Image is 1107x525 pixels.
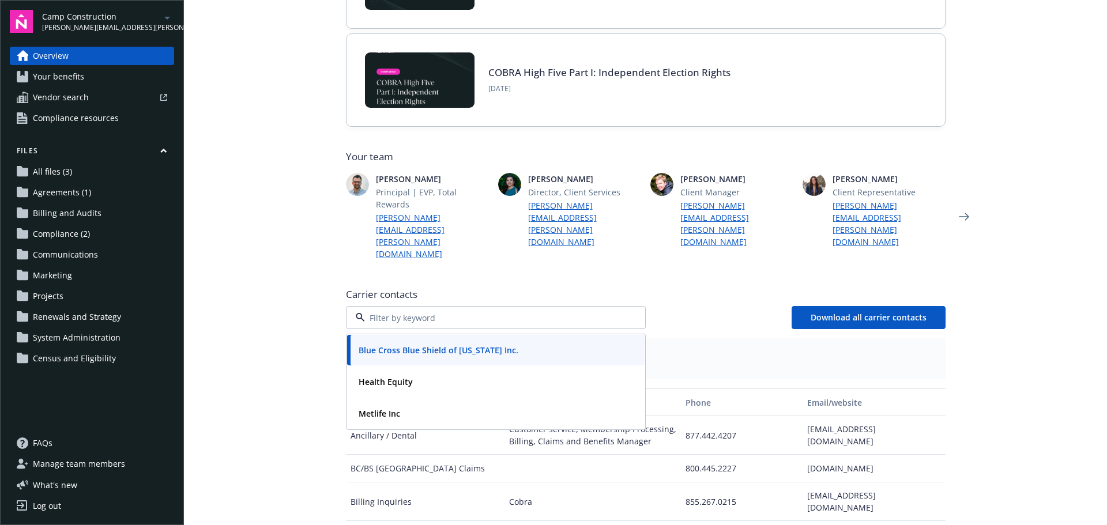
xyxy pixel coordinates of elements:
button: Camp Construction[PERSON_NAME][EMAIL_ADDRESS][PERSON_NAME][DOMAIN_NAME]arrowDropDown [42,10,174,33]
input: Filter by keyword [365,312,622,324]
div: Cobra [504,482,681,521]
a: [PERSON_NAME][EMAIL_ADDRESS][PERSON_NAME][DOMAIN_NAME] [680,199,793,248]
img: photo [498,173,521,196]
a: Projects [10,287,174,305]
a: Vendor search [10,88,174,107]
span: Marketing [33,266,72,285]
a: Overview [10,47,174,65]
span: Director, Client Services [528,186,641,198]
a: [PERSON_NAME][EMAIL_ADDRESS][PERSON_NAME][DOMAIN_NAME] [376,211,489,260]
span: Agreements (1) [33,183,91,202]
a: COBRA High Five Part I: Independent Election Rights [488,66,731,79]
span: Your team [346,150,946,164]
a: Agreements (1) [10,183,174,202]
div: Ancillary / Dental [346,416,504,455]
button: What's new [10,479,96,491]
span: Download all carrier contacts [811,312,927,323]
img: photo [803,173,826,196]
span: Renewals and Strategy [33,308,121,326]
span: Compliance resources [33,109,119,127]
a: Marketing [10,266,174,285]
div: 877.442.4207 [681,416,803,455]
img: photo [346,173,369,196]
div: 800.445.2227 [681,455,803,482]
div: 855.267.0215 [681,482,803,521]
span: Medical PPO - (378431), HDHP PPO - (378431) [355,358,936,370]
a: [PERSON_NAME][EMAIL_ADDRESS][PERSON_NAME][DOMAIN_NAME] [833,199,946,248]
span: [PERSON_NAME] [680,173,793,185]
a: Manage team members [10,455,174,473]
div: Phone [686,396,798,409]
span: Billing and Audits [33,204,101,222]
span: Projects [33,287,63,305]
span: Census and Eligibility [33,349,116,368]
div: [DOMAIN_NAME] [803,455,946,482]
button: Email/website [803,388,946,416]
span: Overview [33,47,69,65]
span: System Administration [33,328,121,347]
div: [EMAIL_ADDRESS][DOMAIN_NAME] [803,416,946,455]
a: Compliance resources [10,109,174,127]
span: [PERSON_NAME] [376,173,489,185]
div: Log out [33,497,61,515]
a: [PERSON_NAME][EMAIL_ADDRESS][PERSON_NAME][DOMAIN_NAME] [528,199,641,248]
a: Next [955,207,973,226]
strong: Metlife Inc [359,408,400,419]
a: arrowDropDown [160,10,174,24]
span: What ' s new [33,479,77,491]
a: Renewals and Strategy [10,308,174,326]
span: [PERSON_NAME] [833,173,946,185]
img: navigator-logo.svg [10,10,33,33]
span: Client Representative [833,186,946,198]
strong: Health Equity [359,376,413,387]
div: BC/BS [GEOGRAPHIC_DATA] Claims [346,455,504,482]
span: Carrier contacts [346,288,946,301]
a: System Administration [10,328,174,347]
button: Phone [681,388,803,416]
span: [PERSON_NAME] [528,173,641,185]
a: FAQs [10,434,174,452]
span: Vendor search [33,88,89,107]
span: Communications [33,245,98,264]
a: Your benefits [10,67,174,86]
span: All files (3) [33,163,72,181]
span: Plan types [355,348,936,358]
img: BLOG-Card Image - Compliance - COBRA High Five Pt 1 07-18-25.jpg [365,52,475,108]
button: Files [10,146,174,160]
span: Compliance (2) [33,225,90,243]
span: [PERSON_NAME][EMAIL_ADDRESS][PERSON_NAME][DOMAIN_NAME] [42,22,160,33]
a: Communications [10,245,174,264]
a: Compliance (2) [10,225,174,243]
a: All files (3) [10,163,174,181]
span: [DATE] [488,84,731,94]
div: Customer service, Membership Processing, Billing, Claims and Benefits Manager [504,416,681,455]
strong: Blue Cross Blue Shield of [US_STATE] Inc. [359,345,518,356]
div: Email/website [807,396,941,409]
span: Client Manager [680,186,793,198]
span: Your benefits [33,67,84,86]
span: Principal | EVP, Total Rewards [376,186,489,210]
div: [EMAIL_ADDRESS][DOMAIN_NAME] [803,482,946,521]
span: FAQs [33,434,52,452]
img: photo [650,173,673,196]
div: Billing Inquiries [346,482,504,521]
a: Billing and Audits [10,204,174,222]
button: Download all carrier contacts [792,306,946,329]
a: Census and Eligibility [10,349,174,368]
span: Camp Construction [42,10,160,22]
span: Manage team members [33,455,125,473]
